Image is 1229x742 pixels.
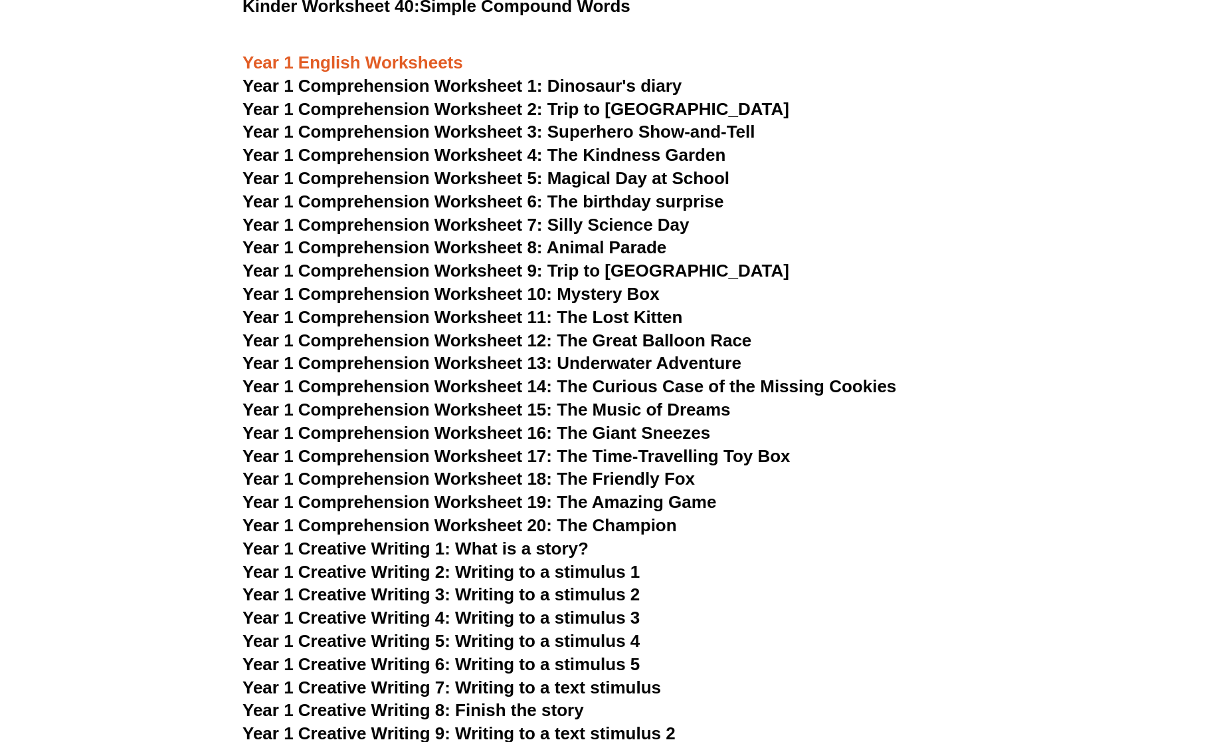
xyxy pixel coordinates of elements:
a: Year 1 Creative Writing 6: Writing to a stimulus 5 [242,654,640,674]
a: Year 1 Comprehension Worksheet 11: The Lost Kitten [242,307,682,327]
a: Year 1 Creative Writing 1: What is a story? [242,539,589,558]
a: Year 1 Comprehension Worksheet 8: Animal Parade [242,237,666,257]
a: Year 1 Creative Writing 5: Writing to a stimulus 4 [242,631,640,651]
a: Year 1 Comprehension Worksheet 15: The Music of Dreams [242,400,731,420]
a: Year 1 Creative Writing 4: Writing to a stimulus 3 [242,608,640,628]
a: Year 1 Comprehension Worksheet 20: The Champion [242,515,677,535]
a: Year 1 Comprehension Worksheet 19: The Amazing Game [242,492,716,512]
a: Year 1 Comprehension Worksheet 7: Silly Science Day [242,215,690,235]
a: Year 1 Comprehension Worksheet 10: Mystery Box [242,284,660,304]
a: Year 1 Creative Writing 7: Writing to a text stimulus [242,678,661,697]
a: Year 1 Comprehension Worksheet 4: The Kindness Garden [242,145,725,165]
h3: Year 1 English Worksheets [242,52,987,74]
a: Year 1 Creative Writing 2: Writing to a stimulus 1 [242,562,640,582]
a: Year 1 Comprehension Worksheet 13: Underwater Adventure [242,353,741,373]
a: Year 1 Comprehension Worksheet 5: Magical Day at School [242,168,729,188]
a: Year 1 Comprehension Worksheet 16: The Giant Sneezes [242,423,710,443]
a: Year 1 Comprehension Worksheet 2: Trip to [GEOGRAPHIC_DATA] [242,99,789,119]
iframe: Chat Widget [1008,592,1229,742]
a: Year 1 Comprehension Worksheet 17: The Time-Travelling Toy Box [242,446,791,466]
a: Year 1 Comprehension Worksheet 6: The birthday surprise [242,191,723,211]
a: Year 1 Comprehension Worksheet 1: Dinosaur's diary [242,76,682,96]
a: Year 1 Creative Writing 3: Writing to a stimulus 2 [242,584,640,604]
a: Year 1 Comprehension Worksheet 18: The Friendly Fox [242,469,695,489]
a: Year 1 Creative Writing 8: Finish the story [242,700,584,720]
a: Year 1 Comprehension Worksheet 3: Superhero Show-and-Tell [242,122,755,142]
a: Year 1 Comprehension Worksheet 12: The Great Balloon Race [242,330,751,350]
a: Year 1 Comprehension Worksheet 14: The Curious Case of the Missing Cookies [242,376,896,396]
a: Year 1 Comprehension Worksheet 9: Trip to [GEOGRAPHIC_DATA] [242,261,789,281]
